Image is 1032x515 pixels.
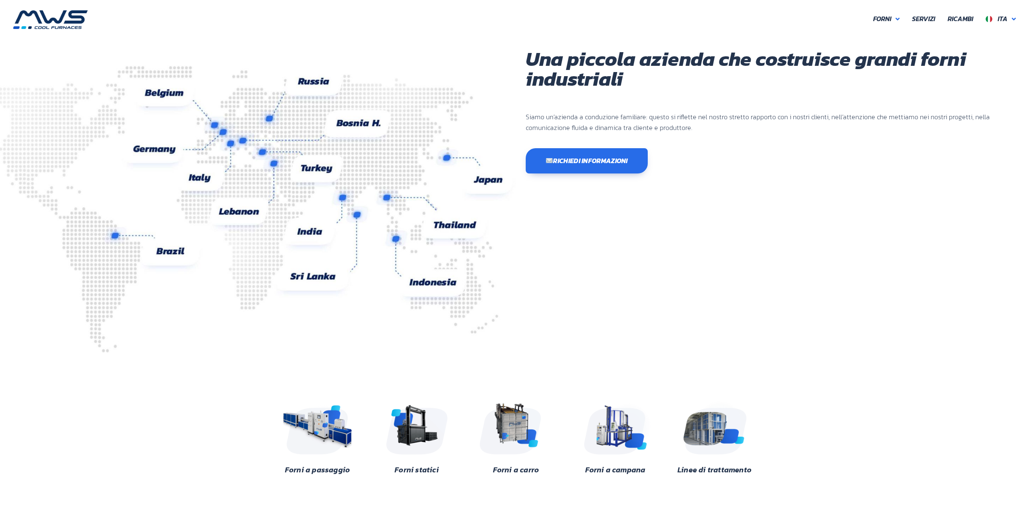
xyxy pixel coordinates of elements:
[867,10,906,28] a: Forni
[941,10,979,28] a: Ricambi
[585,464,646,475] a: Forni a campana
[948,14,973,24] span: Ricambi
[546,157,628,164] span: Richiedi informazioni
[13,10,88,29] img: MWS s.r.l.
[998,14,1008,24] span: Ita
[979,10,1022,28] a: Ita
[526,148,648,173] a: ✉️Richiedi informazioni
[395,464,439,475] a: Forni statici
[526,112,1022,133] p: Siamo un’azienda a conduzione familiare: questo si riflette nel nostro stretto rapporto con i nos...
[546,157,553,164] img: ✉️
[912,14,935,24] span: Servizi
[493,464,539,475] a: Forni a carro
[678,464,752,475] a: Linee di trattamento
[906,10,941,28] a: Servizi
[285,464,350,475] a: Forni a passaggio
[526,49,1022,89] h1: Una piccola azienda che costruisce grandi forni industriali
[873,14,891,24] span: Forni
